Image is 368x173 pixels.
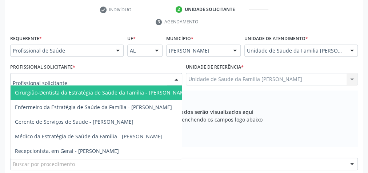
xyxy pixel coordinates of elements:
[115,108,253,116] span: Os procedimentos adicionados serão visualizados aqui
[169,47,226,54] span: [PERSON_NAME]
[15,133,163,140] span: Médico da Estratégia de Saúde da Família - [PERSON_NAME]
[15,89,189,96] span: Cirurgião-Dentista da Estratégia de Saúde da Família - [PERSON_NAME]
[127,33,136,45] label: UF
[13,160,75,168] span: Buscar por procedimento
[15,147,119,154] span: Recepcionista, em Geral - [PERSON_NAME]
[15,104,172,111] span: Enfermeiro da Estratégia de Saúde da Família - [PERSON_NAME]
[10,33,42,45] label: Requerente
[130,47,148,54] span: AL
[106,116,263,123] span: Adicione os procedimentos preenchendo os campos logo abaixo
[10,62,75,73] label: Profissional Solicitante
[185,6,235,13] div: Unidade solicitante
[176,6,182,13] div: 2
[13,76,167,90] input: Profissional solicitante
[13,47,109,54] span: Profissional de Saúde
[244,33,308,45] label: Unidade de atendimento
[186,62,244,73] label: Unidade de referência
[15,118,133,125] span: Gerente de Serviços de Saúde - [PERSON_NAME]
[166,33,193,45] label: Município
[247,47,343,54] span: Unidade de Saude da Familia [PERSON_NAME]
